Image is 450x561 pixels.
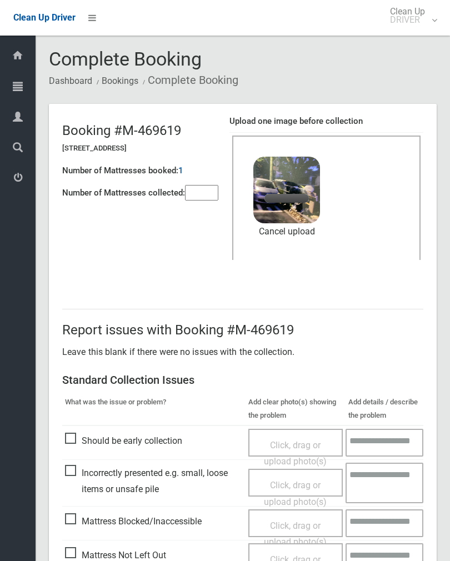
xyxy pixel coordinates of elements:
[62,374,423,386] h3: Standard Collection Issues
[62,323,423,337] h2: Report issues with Booking #M-469619
[62,344,423,360] p: Leave this blank if there were no issues with the collection.
[264,480,327,507] span: Click, drag or upload photo(s)
[253,223,320,240] a: Cancel upload
[390,16,425,24] small: DRIVER
[13,12,76,23] span: Clean Up Driver
[229,117,423,126] h4: Upload one image before collection
[65,513,202,530] span: Mattress Blocked/Inaccessible
[62,393,246,425] th: What was the issue or problem?
[65,433,182,449] span: Should be early collection
[102,76,138,86] a: Bookings
[264,440,327,467] span: Click, drag or upload photo(s)
[65,465,243,498] span: Incorrectly presented e.g. small, loose items or unsafe pile
[13,9,76,26] a: Clean Up Driver
[346,393,423,425] th: Add details / describe the problem
[49,48,202,70] span: Complete Booking
[62,166,178,176] h4: Number of Mattresses booked:
[62,144,218,152] h5: [STREET_ADDRESS]
[49,76,92,86] a: Dashboard
[246,393,346,425] th: Add clear photo(s) showing the problem
[384,7,436,24] span: Clean Up
[264,520,327,548] span: Click, drag or upload photo(s)
[178,166,183,176] h4: 1
[62,188,185,198] h4: Number of Mattresses collected:
[140,70,238,91] li: Complete Booking
[62,123,218,138] h2: Booking #M-469619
